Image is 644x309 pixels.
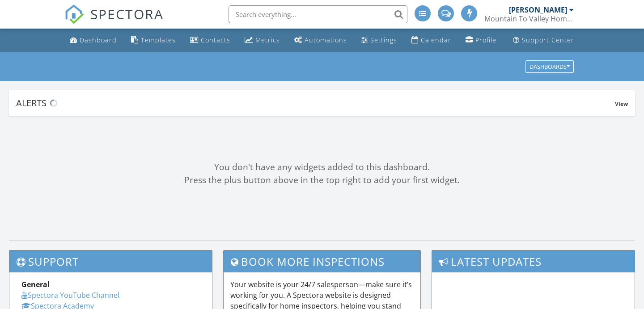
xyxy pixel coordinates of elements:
h3: Support [9,251,212,272]
div: Press the plus button above in the top right to add your first widget. [9,174,635,187]
div: Contacts [201,36,230,44]
div: Settings [370,36,397,44]
div: Alerts [16,97,615,109]
a: Company Profile [462,32,500,49]
strong: General [21,280,50,289]
div: You don't have any widgets added to this dashboard. [9,161,635,174]
h3: Book More Inspections [224,251,421,272]
div: Support Center [522,36,574,44]
a: Dashboard [66,32,120,49]
div: Automations [305,36,347,44]
div: Metrics [255,36,280,44]
a: Metrics [241,32,284,49]
input: Search everything... [229,5,407,23]
span: View [615,100,628,108]
a: Spectora YouTube Channel [21,290,119,300]
span: SPECTORA [90,4,164,23]
a: Calendar [408,32,455,49]
a: Settings [358,32,401,49]
div: Mountain To Valley Home Inspections, LLC. [484,14,574,23]
button: Dashboards [525,60,574,73]
div: [PERSON_NAME] [509,5,567,14]
div: Templates [141,36,176,44]
h3: Latest Updates [432,251,635,272]
a: Automations (Basic) [291,32,351,49]
div: Profile [475,36,496,44]
a: Templates [127,32,179,49]
div: Dashboard [80,36,117,44]
div: Calendar [421,36,451,44]
a: SPECTORA [64,12,164,31]
a: Support Center [509,32,578,49]
div: Dashboards [530,63,570,70]
img: The Best Home Inspection Software - Spectora [64,4,84,24]
a: Contacts [186,32,234,49]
